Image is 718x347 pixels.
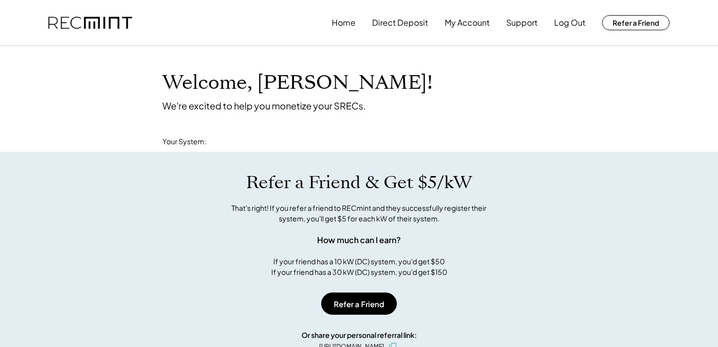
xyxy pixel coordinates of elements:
[554,13,585,33] button: Log Out
[246,172,472,193] h1: Refer a Friend & Get $5/kW
[271,256,447,277] div: If your friend has a 10 kW (DC) system, you'd get $50 If your friend has a 30 kW (DC) system, you...
[321,293,397,315] button: Refer a Friend
[602,15,670,30] button: Refer a Friend
[506,13,537,33] button: Support
[302,330,417,340] div: Or share your personal referral link:
[162,137,206,147] div: Your System:
[162,100,366,111] div: We're excited to help you monetize your SRECs.
[372,13,428,33] button: Direct Deposit
[332,13,355,33] button: Home
[445,13,490,33] button: My Account
[162,71,433,95] h1: Welcome, [PERSON_NAME]!
[48,17,132,29] img: recmint-logotype%403x.png
[317,234,401,246] div: How much can I earn?
[220,203,498,224] div: That's right! If you refer a friend to RECmint and they successfully register their system, you'l...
